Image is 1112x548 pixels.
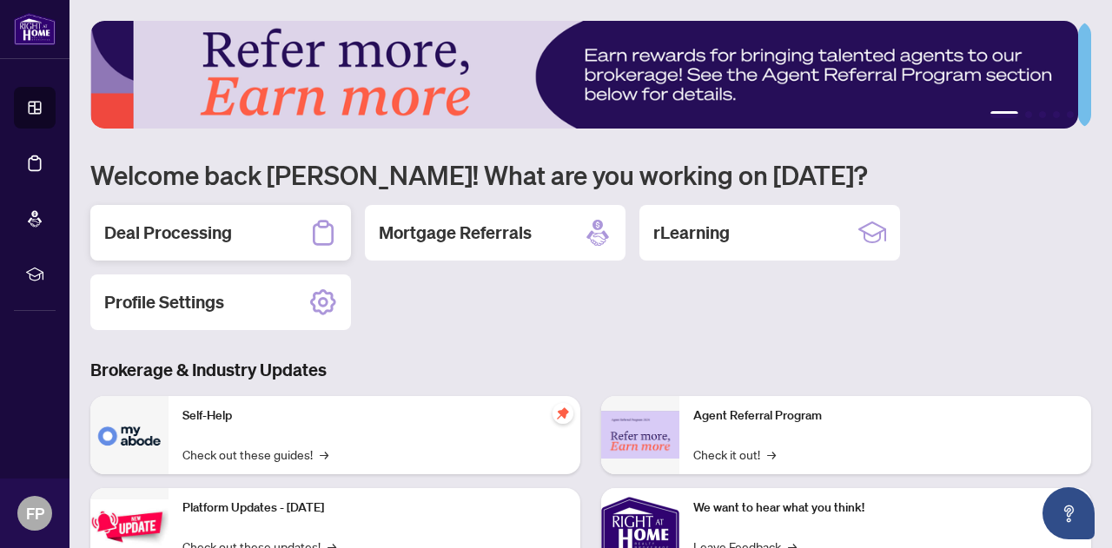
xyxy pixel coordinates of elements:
[104,290,224,314] h2: Profile Settings
[693,445,776,464] a: Check it out!→
[379,221,532,245] h2: Mortgage Referrals
[104,221,232,245] h2: Deal Processing
[1042,487,1095,539] button: Open asap
[1067,111,1074,118] button: 5
[14,13,56,45] img: logo
[1053,111,1060,118] button: 4
[90,158,1091,191] h1: Welcome back [PERSON_NAME]! What are you working on [DATE]?
[90,396,169,474] img: Self-Help
[693,498,1077,518] p: We want to hear what you think!
[767,445,776,464] span: →
[693,406,1077,426] p: Agent Referral Program
[990,111,1018,118] button: 1
[601,411,679,459] img: Agent Referral Program
[26,501,44,525] span: FP
[182,406,566,426] p: Self-Help
[182,445,328,464] a: Check out these guides!→
[1039,111,1046,118] button: 3
[653,221,730,245] h2: rLearning
[90,21,1078,129] img: Slide 0
[182,498,566,518] p: Platform Updates - [DATE]
[90,358,1091,382] h3: Brokerage & Industry Updates
[1025,111,1032,118] button: 2
[553,403,573,424] span: pushpin
[320,445,328,464] span: →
